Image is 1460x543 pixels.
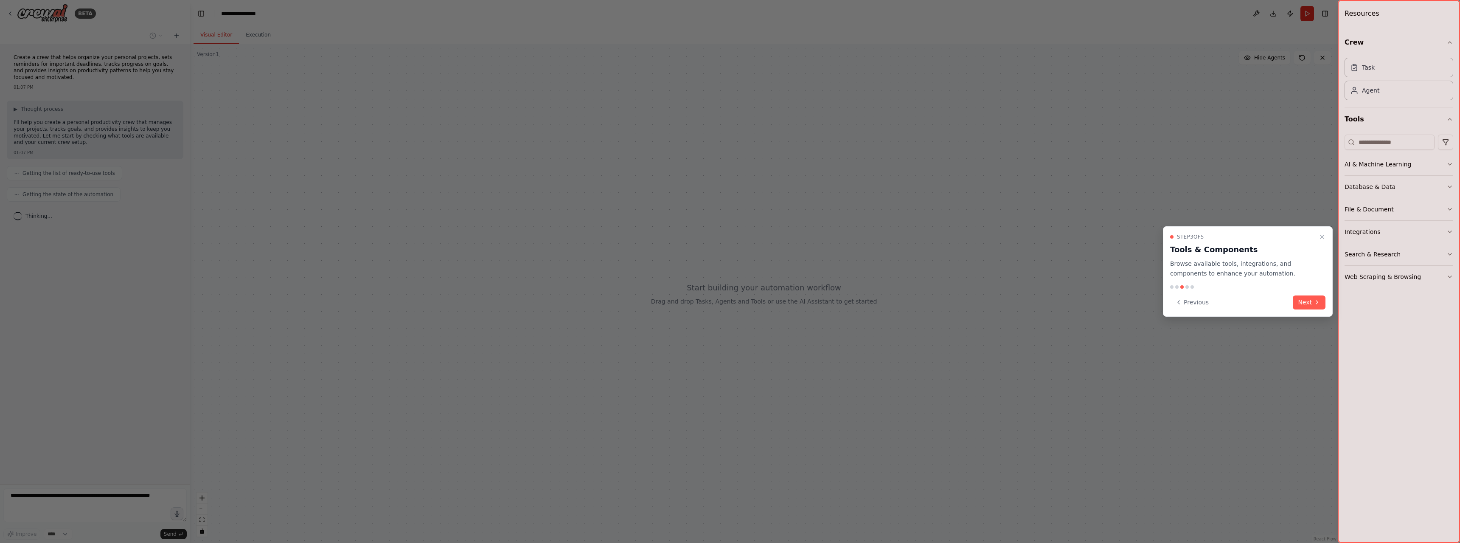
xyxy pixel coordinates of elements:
[195,8,207,20] button: Hide left sidebar
[1293,295,1325,309] button: Next
[1170,244,1315,256] h3: Tools & Components
[1170,259,1315,279] p: Browse available tools, integrations, and components to enhance your automation.
[1170,295,1214,309] button: Previous
[1317,232,1327,242] button: Close walkthrough
[1177,234,1204,240] span: Step 3 of 5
